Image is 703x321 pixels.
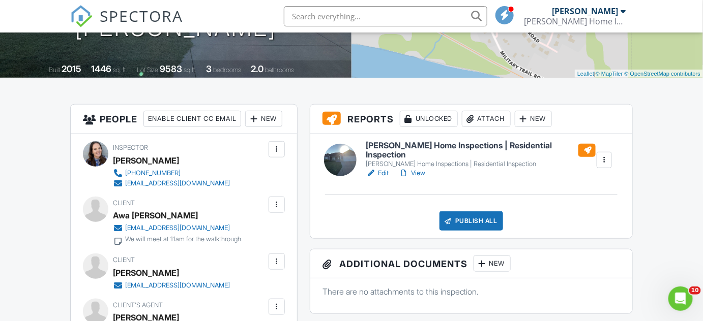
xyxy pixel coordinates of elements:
a: [EMAIL_ADDRESS][DOMAIN_NAME] [113,178,230,188]
div: 1446 [92,63,112,74]
div: 2.0 [251,63,264,74]
div: Publish All [440,211,503,231]
div: Enable Client CC Email [143,111,241,127]
span: Client [113,256,135,264]
h3: People [71,105,297,134]
a: Edit [366,168,389,178]
div: [PERSON_NAME] Home Inspections | Residential Inspection [366,160,596,168]
p: There are no attachments to this inspection. [323,286,620,297]
div: New [245,111,282,127]
h3: Additional Documents [310,249,632,278]
div: We will meet at 11am for the walkthrough. [125,235,243,243]
input: Search everything... [284,6,487,26]
img: The Best Home Inspection Software - Spectora [70,5,93,27]
span: Client [113,199,135,207]
a: © MapTiler [596,71,623,77]
span: Built [49,66,61,74]
h3: Reports [310,105,632,134]
a: [EMAIL_ADDRESS][DOMAIN_NAME] [113,280,230,291]
span: sq.ft. [184,66,197,74]
div: [PERSON_NAME] [113,265,179,280]
div: New [515,111,552,127]
span: Inspector [113,144,148,151]
iframe: Intercom live chat [668,286,693,311]
span: Lot Size [137,66,159,74]
div: [EMAIL_ADDRESS][DOMAIN_NAME] [125,224,230,232]
span: bathrooms [266,66,295,74]
div: [PHONE_NUMBER] [125,169,181,177]
div: [PERSON_NAME] [113,153,179,168]
div: Unlocked [400,111,458,127]
span: Client's Agent [113,301,163,309]
div: [EMAIL_ADDRESS][DOMAIN_NAME] [125,179,230,187]
a: [EMAIL_ADDRESS][DOMAIN_NAME] [113,223,243,233]
div: Attach [462,111,511,127]
span: bedrooms [214,66,242,74]
div: 9583 [160,63,183,74]
div: [PERSON_NAME] [552,6,619,16]
div: 2015 [62,63,82,74]
a: View [399,168,425,178]
a: [PHONE_NUMBER] [113,168,230,178]
span: 10 [689,286,701,295]
div: [EMAIL_ADDRESS][DOMAIN_NAME] [125,281,230,290]
div: | [575,70,703,78]
div: New [474,255,511,272]
span: sq. ft. [113,66,128,74]
a: SPECTORA [70,14,183,35]
div: Kramer Home Inspections LLC [524,16,626,26]
a: © OpenStreetMap contributors [625,71,700,77]
span: SPECTORA [100,5,183,26]
a: Leaflet [577,71,594,77]
h6: [PERSON_NAME] Home Inspections | Residential Inspection [366,141,596,159]
div: Awa [PERSON_NAME] [113,208,198,223]
div: 3 [207,63,212,74]
a: [PERSON_NAME] Home Inspections | Residential Inspection [PERSON_NAME] Home Inspections | Resident... [366,141,596,168]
